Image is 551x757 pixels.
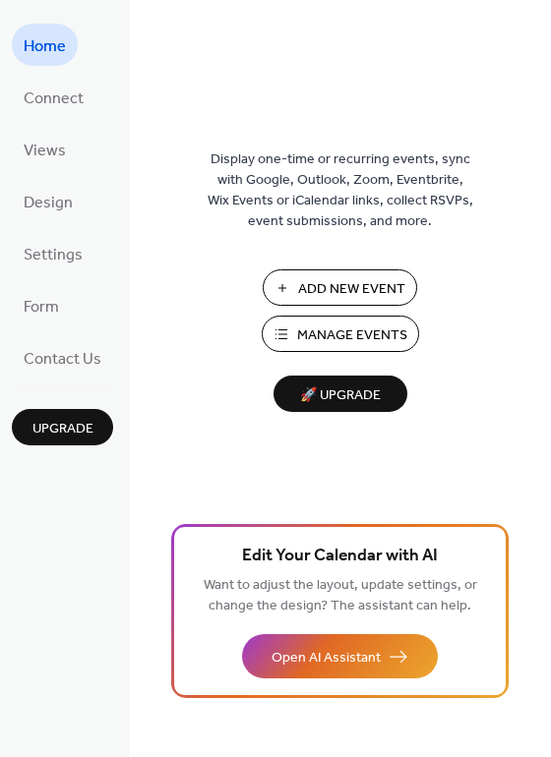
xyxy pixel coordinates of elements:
[242,543,438,570] span: Edit Your Calendar with AI
[24,31,66,62] span: Home
[24,344,101,375] span: Contact Us
[12,180,85,222] a: Design
[24,292,59,322] span: Form
[12,24,78,66] a: Home
[12,128,78,170] a: Views
[272,648,381,669] span: Open AI Assistant
[12,232,94,274] a: Settings
[298,279,405,300] span: Add New Event
[285,382,396,409] span: 🚀 Upgrade
[262,316,419,352] button: Manage Events
[12,409,113,445] button: Upgrade
[274,376,407,412] button: 🚀 Upgrade
[242,634,438,678] button: Open AI Assistant
[24,136,66,166] span: Views
[24,84,84,114] span: Connect
[263,269,417,306] button: Add New Event
[12,336,113,378] a: Contact Us
[12,284,71,326] a: Form
[204,572,477,619] span: Want to adjust the layout, update settings, or change the design? The assistant can help.
[32,419,93,439] span: Upgrade
[12,76,95,118] a: Connect
[208,149,473,232] span: Display one-time or recurring events, sync with Google, Outlook, Zoom, Eventbrite, Wix Events or ...
[24,188,73,218] span: Design
[24,240,83,270] span: Settings
[297,325,407,346] span: Manage Events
